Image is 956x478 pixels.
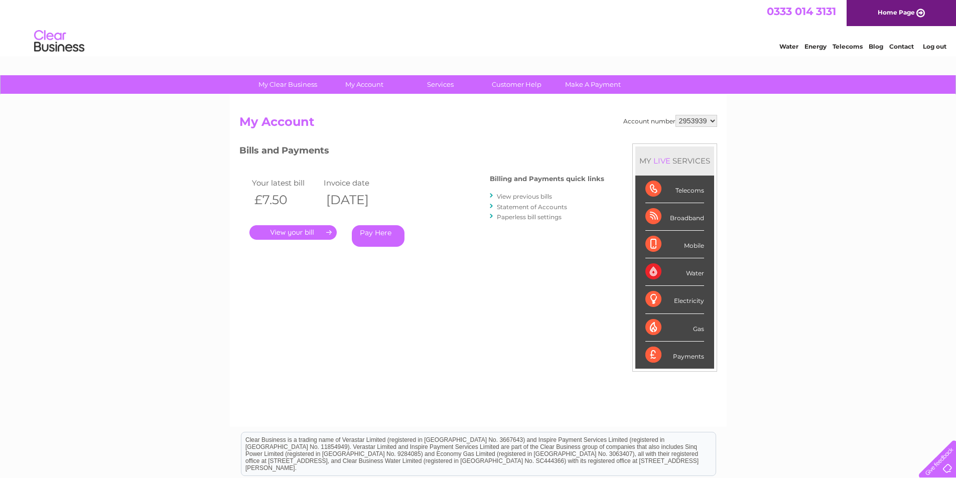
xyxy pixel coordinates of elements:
[239,143,604,161] h3: Bills and Payments
[623,115,717,127] div: Account number
[635,146,714,175] div: MY SERVICES
[246,75,329,94] a: My Clear Business
[645,342,704,369] div: Payments
[645,231,704,258] div: Mobile
[475,75,558,94] a: Customer Help
[352,225,404,247] a: Pay Here
[779,43,798,50] a: Water
[490,175,604,183] h4: Billing and Payments quick links
[321,190,393,210] th: [DATE]
[321,176,393,190] td: Invoice date
[645,203,704,231] div: Broadband
[241,6,716,49] div: Clear Business is a trading name of Verastar Limited (registered in [GEOGRAPHIC_DATA] No. 3667643...
[869,43,883,50] a: Blog
[645,314,704,342] div: Gas
[645,176,704,203] div: Telecoms
[645,286,704,313] div: Electricity
[497,213,562,221] a: Paperless bill settings
[497,203,567,211] a: Statement of Accounts
[767,5,836,18] a: 0333 014 3131
[552,75,634,94] a: Make A Payment
[889,43,914,50] a: Contact
[34,26,85,57] img: logo.png
[833,43,863,50] a: Telecoms
[651,156,672,166] div: LIVE
[323,75,405,94] a: My Account
[249,190,322,210] th: £7.50
[497,193,552,200] a: View previous bills
[239,115,717,134] h2: My Account
[399,75,482,94] a: Services
[249,225,337,240] a: .
[249,176,322,190] td: Your latest bill
[804,43,827,50] a: Energy
[645,258,704,286] div: Water
[923,43,946,50] a: Log out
